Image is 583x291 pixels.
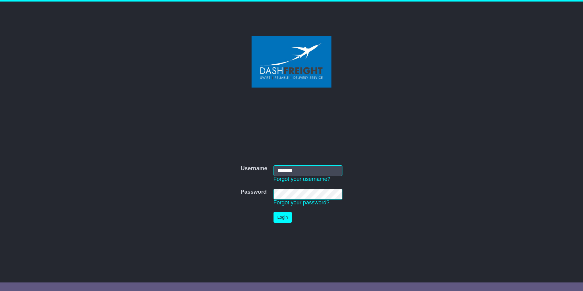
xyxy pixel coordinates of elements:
label: Password [241,189,266,196]
a: Forgot your username? [274,176,331,182]
img: Dash Freight [252,36,331,88]
a: Forgot your password? [274,199,330,206]
label: Username [241,165,267,172]
button: Login [274,212,292,223]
